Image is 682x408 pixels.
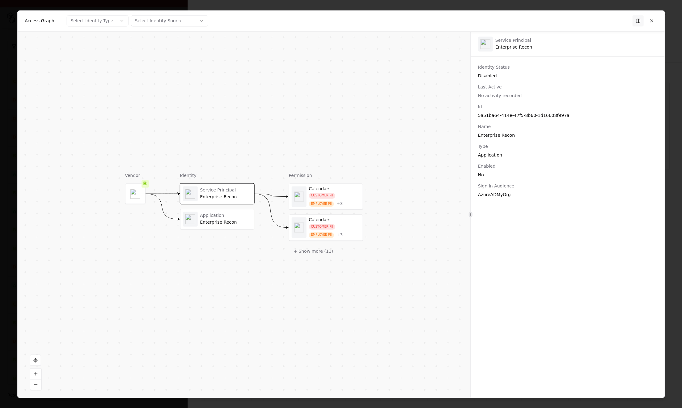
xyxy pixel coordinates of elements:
[67,15,129,26] button: Select Identity Type...
[131,15,208,26] button: Select Identity Source...
[25,18,54,24] div: Access Graph
[200,187,251,193] div: Service Principal
[71,18,117,24] div: Select Identity Type...
[289,172,363,178] div: Permission
[495,38,532,50] div: Enterprise Recon
[337,232,343,238] div: + 3
[478,191,657,198] div: AzureADMyOrg
[478,123,657,130] div: Name
[309,224,335,230] div: CUSTOMER PII
[337,201,343,207] div: + 3
[337,232,343,238] button: +3
[200,194,251,200] div: Enterprise Recon
[478,73,657,79] div: Disabled
[135,18,187,24] div: Select Identity Source...
[289,246,338,257] button: + Show more (11)
[478,93,522,98] span: No activity recorded
[141,180,149,187] div: B
[478,183,657,189] div: Sign In Audience
[309,186,360,192] div: Calendars
[481,39,490,49] img: entra
[309,217,360,223] div: Calendars
[200,213,251,218] div: Application
[180,172,254,178] div: Identity
[478,143,657,149] div: Type
[478,104,657,110] div: Id
[309,232,334,238] div: EMPLOYEE PII
[478,132,657,138] div: Enterprise Recon
[337,201,343,207] button: +3
[200,220,251,225] div: Enterprise Recon
[125,172,145,178] div: Vendor
[478,64,657,70] div: Identity Status
[495,38,532,43] div: Service Principal
[478,112,657,118] div: 5a51ba64-414e-47f5-8b60-1d16608f997a
[478,152,657,158] div: Application
[309,193,335,199] div: CUSTOMER PII
[478,163,657,169] div: Enabled
[309,201,334,207] div: EMPLOYEE PII
[478,172,657,178] div: No
[478,84,657,90] div: Last Active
